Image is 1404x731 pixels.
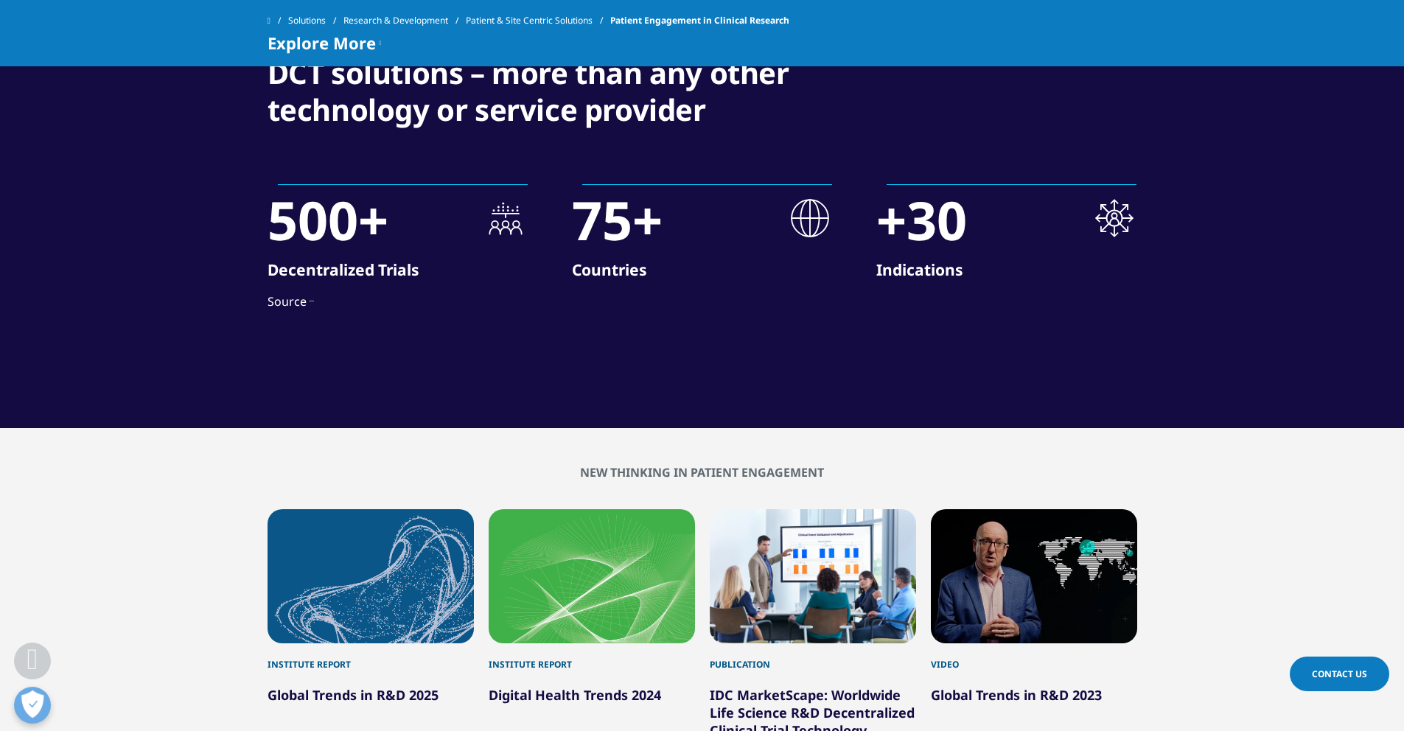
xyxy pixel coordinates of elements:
span: Patient Engagement in Clinical Research [610,7,789,34]
div: 2 / 3 [572,180,832,293]
div: Video [931,643,1137,671]
a: Contact Us [1290,657,1389,691]
a: Solutions [288,7,343,34]
div: 500+ [268,189,388,251]
p: Decentralized Trials [268,258,528,293]
a: Source [268,293,312,310]
a: Global Trends in R&D 2025 [268,686,439,704]
a: Research & Development [343,7,466,34]
div: Institute Report [489,643,695,671]
a: Digital Health Trends 2024 [489,686,661,704]
div: 75+ [572,189,663,251]
button: Open Preferences [14,687,51,724]
span: Contact Us [1312,668,1367,680]
span: Explore More [268,34,376,52]
div: 1 / 3 [268,180,528,310]
div: +30 [876,189,967,251]
p: Countries [572,258,832,293]
div: Publication [710,643,916,671]
p: Indications [876,258,1136,293]
div: 3 / 3 [876,180,1136,293]
a: Patient & Site Centric Solutions [466,7,610,34]
a: Global Trends in R&D 2023 [931,686,1102,704]
div: Institute Report [268,643,474,671]
h2: NEW THINKING IN PATIENT ENGAGEMENT [268,465,1137,480]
